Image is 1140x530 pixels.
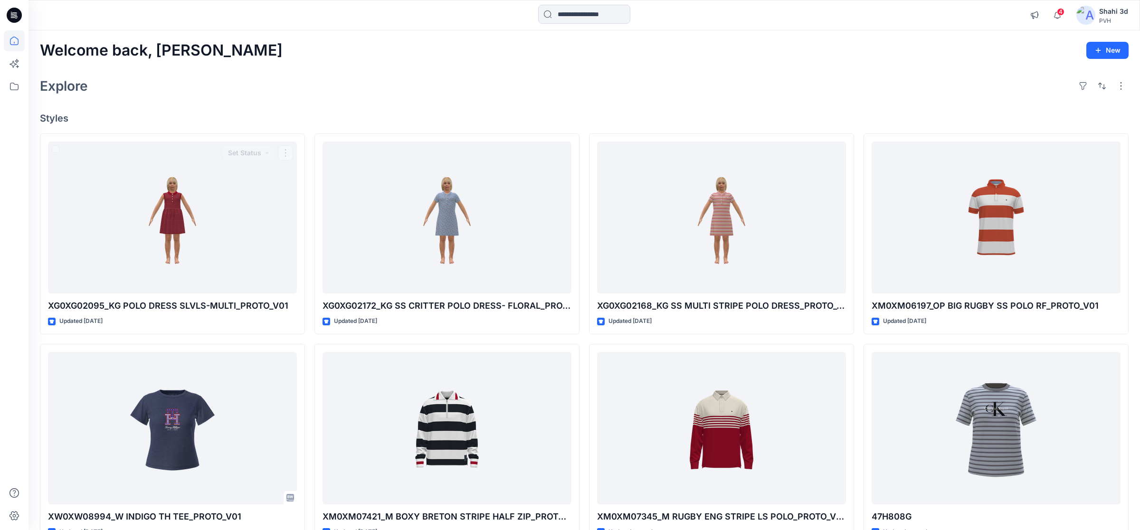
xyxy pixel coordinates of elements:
[597,142,846,294] a: XG0XG02168_KG SS MULTI STRIPE POLO DRESS_PROTO_V01
[872,142,1121,294] a: XM0XM06197_OP BIG RUGBY SS POLO RF_PROTO_V01
[1057,8,1064,16] span: 4
[323,510,571,523] p: XM0XM07421_M BOXY BRETON STRIPE HALF ZIP_PROTO_V01
[608,316,652,326] p: Updated [DATE]
[48,299,297,312] p: XG0XG02095_KG POLO DRESS SLVLS-MULTI_PROTO_V01
[323,142,571,294] a: XG0XG02172_KG SS CRITTER POLO DRESS- FLORAL_PROTO_V01
[40,113,1129,124] h4: Styles
[872,352,1121,504] a: 47H808G
[323,352,571,504] a: XM0XM07421_M BOXY BRETON STRIPE HALF ZIP_PROTO_V01
[883,316,926,326] p: Updated [DATE]
[872,510,1121,523] p: 47H808G
[40,78,88,94] h2: Explore
[597,352,846,504] a: XM0XM07345_M RUGBY ENG STRIPE LS POLO_PROTO_V02
[40,42,283,59] h2: Welcome back, [PERSON_NAME]
[323,299,571,312] p: XG0XG02172_KG SS CRITTER POLO DRESS- FLORAL_PROTO_V01
[59,316,103,326] p: Updated [DATE]
[1076,6,1095,25] img: avatar
[597,299,846,312] p: XG0XG02168_KG SS MULTI STRIPE POLO DRESS_PROTO_V01
[1099,17,1128,24] div: PVH
[597,510,846,523] p: XM0XM07345_M RUGBY ENG STRIPE LS POLO_PROTO_V02
[1099,6,1128,17] div: Shahi 3d
[334,316,377,326] p: Updated [DATE]
[48,352,297,504] a: XW0XW08994_W INDIGO TH TEE_PROTO_V01
[48,510,297,523] p: XW0XW08994_W INDIGO TH TEE_PROTO_V01
[48,142,297,294] a: XG0XG02095_KG POLO DRESS SLVLS-MULTI_PROTO_V01
[872,299,1121,312] p: XM0XM06197_OP BIG RUGBY SS POLO RF_PROTO_V01
[1086,42,1129,59] button: New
